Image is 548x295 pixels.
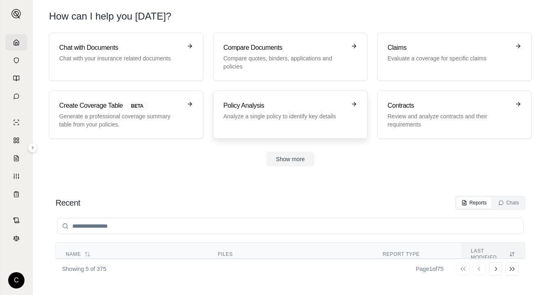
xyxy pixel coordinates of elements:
a: Policy AnalysisAnalyze a single policy to identify key details [213,91,368,139]
h3: Compare Documents [223,43,346,53]
span: BETA [126,102,148,111]
h3: Policy Analysis [223,101,346,111]
h3: Contracts [388,101,510,111]
button: Expand sidebar [28,143,38,153]
h3: Claims [388,43,510,53]
p: Analyze a single policy to identify key details [223,112,346,120]
th: Report Type [373,243,461,266]
a: Home [5,34,27,51]
a: Chat with DocumentsChat with your insurance related documents [49,33,203,81]
button: Expand sidebar [8,6,25,22]
p: Compare quotes, binders, applications and policies [223,54,346,71]
button: Show more [266,152,315,166]
a: ClaimsEvaluate a coverage for specific claims [377,33,532,81]
p: Showing 5 of 375 [62,265,106,273]
h1: How can I help you [DATE]? [49,10,532,23]
p: Chat with your insurance related documents [59,54,182,62]
p: Review and analyze contracts and their requirements [388,112,510,129]
a: Compare DocumentsCompare quotes, binders, applications and policies [213,33,368,81]
button: Chats [493,197,524,208]
a: Claim Coverage [5,150,27,166]
img: Expand sidebar [11,9,21,19]
p: Evaluate a coverage for specific claims [388,54,510,62]
a: Single Policy [5,114,27,131]
div: Last modified [471,248,515,261]
a: Create Coverage TableBETAGenerate a professional coverage summary table from your policies. [49,91,203,139]
div: Name [66,251,198,257]
a: Custom Report [5,168,27,184]
h3: Create Coverage Table [59,101,182,111]
a: Chat [5,88,27,104]
h2: Recent [56,197,80,208]
a: Policy Comparisons [5,132,27,149]
a: Contract Analysis [5,212,27,228]
h3: Chat with Documents [59,43,182,53]
button: Reports [457,197,492,208]
div: Page 1 of 75 [416,265,443,273]
div: Chats [498,200,519,206]
a: Coverage Table [5,186,27,202]
div: Reports [461,200,487,206]
div: C [8,272,25,288]
a: Legal Search Engine [5,230,27,246]
p: Generate a professional coverage summary table from your policies. [59,112,182,129]
a: Documents Vault [5,52,27,69]
th: Files [208,243,373,266]
a: Prompt Library [5,70,27,87]
a: ContractsReview and analyze contracts and their requirements [377,91,532,139]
